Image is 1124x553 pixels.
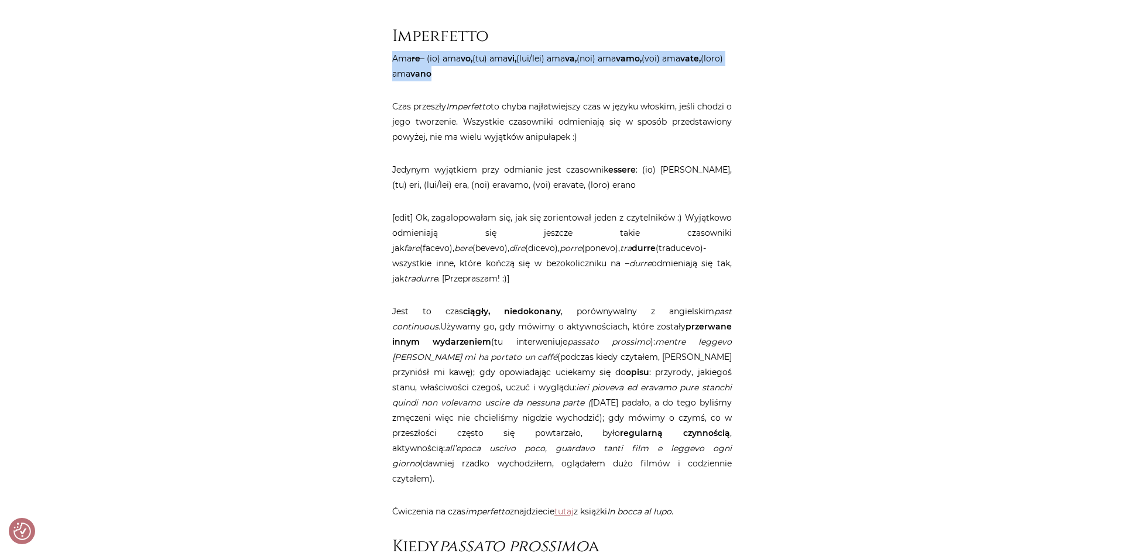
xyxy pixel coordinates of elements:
strong: durre [632,243,656,253]
strong: regularną czynnością [620,428,730,438]
em: porre [560,243,582,253]
em: imperfetto [465,506,510,517]
button: Preferencje co do zgód [13,523,31,540]
strong: vo, [461,53,472,64]
em: mentre leggevo [PERSON_NAME] mi ha portato un caffé [392,336,732,362]
strong: vano [410,68,431,79]
em: past continuous. [392,306,732,332]
strong: ciągły, niedokonany [463,306,561,317]
em: Imperfetto [446,101,491,112]
strong: opisu [626,367,649,377]
p: Ama – (io) ama (tu) ama (lui/lei) ama (noi) ama (voi) ama (loro) ama [392,51,732,81]
em: bere [454,243,472,253]
strong: re [412,53,420,64]
em: tra [620,243,632,253]
img: Revisit consent button [13,523,31,540]
em: ieri pioveva ed eravamo pure stanchi quindi non volevamo uscire da nessuna parte ( [392,382,732,408]
h2: Imperfetto [392,26,732,46]
em: all’epoca uscivo poco, guardavo tanti film e leggevo ogni giorno [392,443,732,469]
em: durre [629,258,652,269]
em: fare [404,243,420,253]
strong: vate, [680,53,701,64]
em: dire [509,243,525,253]
p: Czas przeszły to chyba najłatwiejszy czas w języku włoskim, jeśli chodzi o jego tworzenie. Wszyst... [392,99,732,145]
em: In bocca al lupo [607,506,671,517]
p: Jedynym wyjątkiem przy odmianie jest czasownik : (io) [PERSON_NAME], (tu) eri, (lui/lei) era, (no... [392,162,732,193]
p: [edit] Ok, zagalopowałam się, jak się zorientował jeden z czytelników :) Wyjątkowo odmieniają się... [392,210,732,286]
p: Jest to czas , porównywalny z angielskim Używamy go, gdy mówimy o aktywnościach, które zostały (t... [392,304,732,486]
strong: przerwane innym wydarzeniem [392,321,732,347]
em: tradurre [404,273,438,284]
strong: essere [608,164,636,175]
strong: va, [565,53,577,64]
a: tutaj [554,506,574,517]
em: passato prossimo [567,336,650,347]
p: Ćwiczenia na czas znajdziecie z książki . [392,504,732,519]
strong: vamo, [616,53,642,64]
strong: vi, [508,53,516,64]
